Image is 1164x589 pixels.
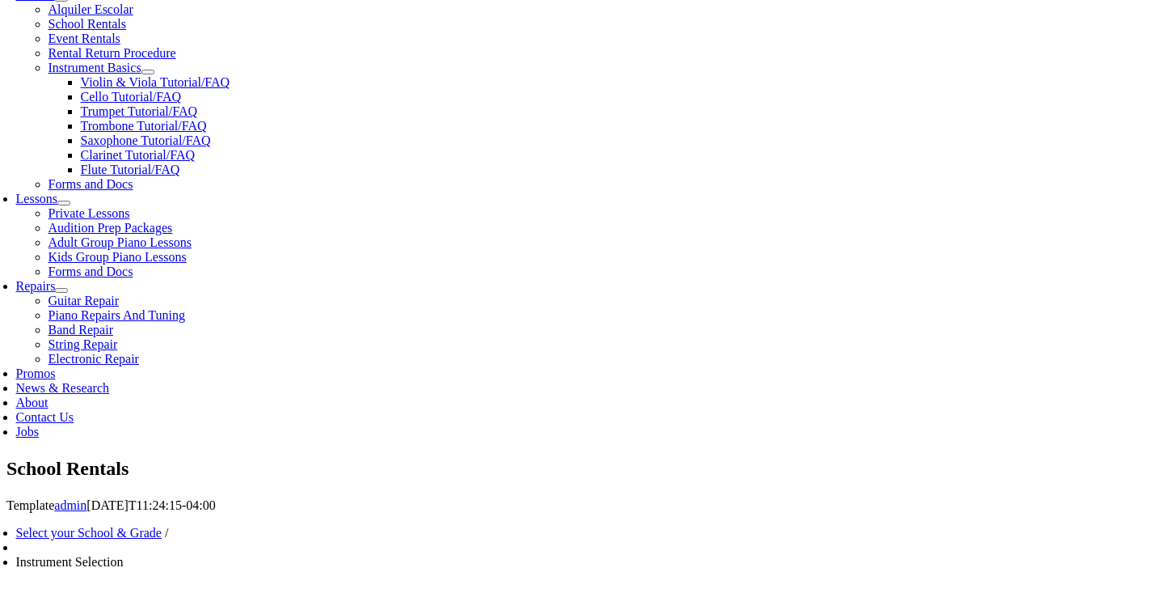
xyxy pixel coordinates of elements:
a: School Rentals [48,17,126,31]
a: Adult Group Piano Lessons [48,235,192,249]
h1: School Rentals [6,456,1158,483]
a: Repairs [16,279,56,293]
a: Guitar Repair [48,294,120,307]
a: Electronic Repair [48,352,139,366]
a: Piano Repairs And Tuning [48,308,185,322]
a: Trumpet Tutorial/FAQ [81,104,197,118]
section: Page Title Bar [6,456,1158,483]
a: Forms and Docs [48,177,133,191]
a: admin [54,498,86,512]
a: String Repair [48,337,118,351]
a: Private Lessons [48,206,130,220]
a: Trombone Tutorial/FAQ [81,119,207,133]
a: Audition Prep Packages [48,221,173,235]
a: Rental Return Procedure [48,46,176,60]
a: Kids Group Piano Lessons [48,250,187,264]
a: About [16,396,48,409]
a: Instrument Basics [48,61,141,74]
a: Cello Tutorial/FAQ [81,90,182,104]
span: Template [6,498,54,512]
a: Contact Us [16,410,74,424]
a: Select your School & Grade [16,526,162,540]
a: Clarinet Tutorial/FAQ [81,148,196,162]
a: Alquiler Escolar [48,2,133,16]
a: Promos [16,367,56,380]
a: Violin & Viola Tutorial/FAQ [81,75,230,89]
a: Event Rentals [48,32,120,45]
a: Lessons [16,192,58,206]
button: Open submenu of Lessons [57,201,70,206]
button: Open submenu of Repairs [55,288,68,293]
a: Flute Tutorial/FAQ [81,163,180,176]
a: Saxophone Tutorial/FAQ [81,133,211,147]
a: Forms and Docs [48,265,133,278]
a: Band Repair [48,323,113,337]
li: Instrument Selection [16,555,968,570]
span: [DATE]T11:24:15-04:00 [86,498,215,512]
a: Jobs [16,425,39,439]
a: News & Research [16,381,110,395]
span: / [165,526,168,540]
button: Open submenu of Instrument Basics [141,70,154,74]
